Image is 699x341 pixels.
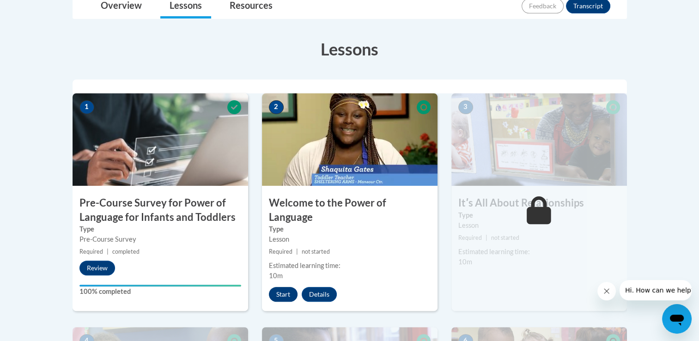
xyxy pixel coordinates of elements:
img: Course Image [451,93,627,186]
span: | [296,248,298,255]
iframe: Message from company [620,280,692,300]
img: Course Image [73,93,248,186]
button: Details [302,287,337,302]
iframe: Close message [597,282,616,300]
span: 10m [269,272,283,280]
span: | [486,234,487,241]
span: Required [79,248,103,255]
span: 3 [458,100,473,114]
h3: Itʹs All About Relationships [451,196,627,210]
span: not started [302,248,330,255]
h3: Lessons [73,37,627,61]
span: 10m [458,258,472,266]
span: Hi. How can we help? [6,6,75,14]
div: Lesson [269,234,431,244]
h3: Pre-Course Survey for Power of Language for Infants and Toddlers [73,196,248,225]
label: 100% completed [79,286,241,297]
span: not started [491,234,519,241]
img: Course Image [262,93,438,186]
span: | [107,248,109,255]
span: 2 [269,100,284,114]
div: Lesson [458,220,620,231]
label: Type [79,224,241,234]
span: 1 [79,100,94,114]
span: Required [458,234,482,241]
div: Pre-Course Survey [79,234,241,244]
div: Your progress [79,285,241,286]
span: completed [112,248,140,255]
button: Start [269,287,298,302]
iframe: Button to launch messaging window [662,304,692,334]
label: Type [269,224,431,234]
h3: Welcome to the Power of Language [262,196,438,225]
div: Estimated learning time: [458,247,620,257]
button: Review [79,261,115,275]
label: Type [458,210,620,220]
span: Required [269,248,292,255]
div: Estimated learning time: [269,261,431,271]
